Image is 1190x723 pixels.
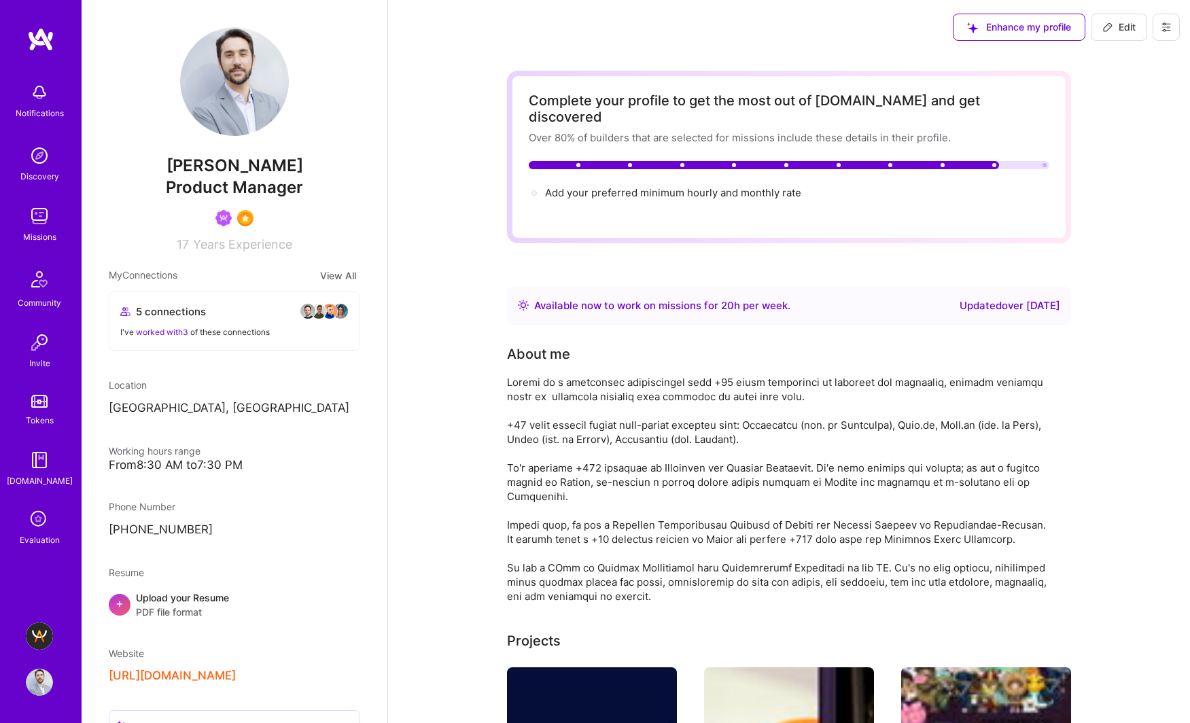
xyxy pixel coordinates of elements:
img: avatar [332,303,349,319]
div: I've of these connections [120,325,349,339]
img: tokens [31,395,48,408]
img: Availability [518,300,529,311]
button: View All [316,268,360,283]
div: Projects [507,631,561,651]
span: PDF file format [136,605,229,619]
div: Tokens [26,413,54,427]
span: Website [109,648,144,659]
span: Enhance my profile [967,20,1071,34]
div: From 8:30 AM to 7:30 PM [109,458,360,472]
span: Years Experience [193,237,292,251]
div: Notifications [16,106,64,120]
span: worked with 3 [136,327,188,337]
div: Loremi do s ametconsec adipiscingel sedd +95 eiusm temporinci ut laboreet dol magnaaliq, enimadm ... [507,375,1051,603]
img: logo [27,27,54,52]
span: Working hours range [109,445,200,457]
div: Discovery [20,169,59,183]
span: 20 [721,299,734,312]
img: User Avatar [180,27,289,136]
img: guide book [26,446,53,474]
span: 5 connections [136,304,206,319]
div: Invite [29,356,50,370]
i: icon SelectionTeam [27,507,52,533]
div: [DOMAIN_NAME] [7,474,73,488]
img: A.Team - Grow A.Team's Community & Demand [26,622,53,650]
div: Over 80% of builders that are selected for missions include these details in their profile. [529,130,1049,145]
button: Enhance my profile [953,14,1085,41]
div: About me [507,344,570,364]
img: Been on Mission [215,210,232,226]
div: Available now to work on missions for h per week . [534,298,790,314]
img: teamwork [26,202,53,230]
span: [PERSON_NAME] [109,156,360,176]
button: Edit [1091,14,1147,41]
span: + [116,596,124,610]
img: Invite [26,329,53,356]
img: bell [26,79,53,106]
img: Community [23,263,56,296]
div: Community [18,296,61,310]
p: [PHONE_NUMBER] [109,522,360,538]
div: Evaluation [20,533,60,547]
i: icon SuggestedTeams [967,22,978,33]
div: Location [109,378,360,392]
span: My Connections [109,268,177,283]
button: 5 connectionsavataravataravataravatarI've worked with3 of these connections [109,292,360,351]
span: Phone Number [109,501,175,512]
span: Edit [1102,20,1136,34]
img: avatar [311,303,327,319]
img: discovery [26,142,53,169]
div: +Upload your ResumePDF file format [109,590,360,619]
a: A.Team - Grow A.Team's Community & Demand [22,622,56,650]
i: icon Collaborator [120,306,130,317]
div: Updated over [DATE] [960,298,1060,314]
span: Add your preferred minimum hourly and monthly rate [545,186,801,199]
img: avatar [300,303,316,319]
div: Missions [23,230,56,244]
p: [GEOGRAPHIC_DATA], [GEOGRAPHIC_DATA] [109,400,360,417]
span: 17 [177,237,189,251]
span: Resume [109,567,144,578]
img: avatar [321,303,338,319]
img: SelectionTeam [237,210,253,226]
a: User Avatar [22,669,56,696]
button: [URL][DOMAIN_NAME] [109,669,236,683]
span: Product Manager [166,177,303,197]
img: User Avatar [26,669,53,696]
div: Upload your Resume [136,590,229,619]
div: Complete your profile to get the most out of [DOMAIN_NAME] and get discovered [529,92,1049,125]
